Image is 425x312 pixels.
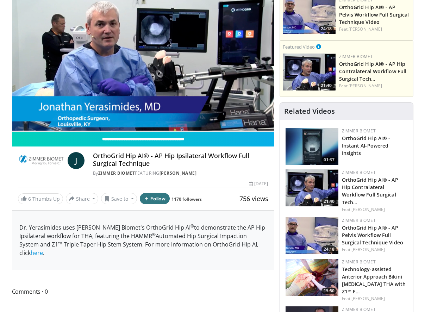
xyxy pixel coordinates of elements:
a: here [31,249,43,257]
a: J [68,152,85,169]
a: Zimmer Biomet [342,169,376,175]
a: 24:18 [286,217,338,254]
div: [DATE] [249,181,268,187]
h4: OrthoGrid Hip AI® - AP Hip Ipsilateral Workflow Full Surgical Technique [93,152,268,167]
a: [PERSON_NAME] [349,83,382,89]
a: OrthoGrid Hip AI® - AP Pelvis Workflow Full Surgical Technique Video [342,224,403,246]
a: [PERSON_NAME] [351,295,385,301]
a: Zimmer Biomet [342,217,376,223]
span: 24:18 [321,246,337,252]
span: 21:40 [321,198,337,205]
a: [PERSON_NAME] [160,170,197,176]
div: Feat. [339,83,410,89]
img: c80c1d29-5d08-4b57-b833-2b3295cd5297.150x105_q85_crop-smart_upscale.jpg [286,217,338,254]
button: Save to [101,193,137,204]
img: 51d03d7b-a4ba-45b7-9f92-2bfbd1feacc3.150x105_q85_crop-smart_upscale.jpg [286,128,338,165]
a: OrthoGrid Hip AI® - AP Hip Contralateral Workflow Full Surgical Tech… [339,61,407,82]
div: Feat. [342,206,407,213]
h4: Related Videos [284,107,335,116]
img: 96a9cbbb-25ee-4404-ab87-b32d60616ad7.150x105_q85_crop-smart_upscale.jpg [286,169,338,206]
a: Technology-assisted Anterior Approach Bikini [MEDICAL_DATA] THA with Z1™ F… [342,266,406,295]
a: Zimmer Biomet [342,128,376,134]
sup: ® [152,231,156,237]
a: Zimmer Biomet [98,170,135,176]
img: 96a9cbbb-25ee-4404-ab87-b32d60616ad7.150x105_q85_crop-smart_upscale.jpg [283,54,336,91]
span: Comments 0 [12,287,274,296]
div: By FEATURING [93,170,268,176]
span: 01:37 [321,157,337,163]
button: Follow [140,193,170,204]
small: Featured Video [283,44,315,50]
div: Feat. [342,247,407,253]
span: 756 views [239,194,268,203]
a: 1170 followers [171,196,202,202]
span: 24:18 [319,26,334,32]
a: 21:40 [283,54,336,91]
a: Zimmer Biomet [342,259,376,265]
a: 15:50 [286,259,338,296]
a: Zimmer Biomet [339,54,373,60]
a: OrthoGrid Hip AI® - Instant AI-Powered Insights [342,135,390,156]
div: Feat. [339,26,410,32]
span: 21:40 [319,82,334,89]
button: Share [66,193,99,204]
a: [PERSON_NAME] [351,206,385,212]
a: OrthoGrid Hip AI® - AP Hip Contralateral Workflow Full Surgical Tech… [342,176,398,205]
sup: ® [190,223,194,229]
img: 896f6787-b5f3-455d-928f-da3bb3055a34.png.150x105_q85_crop-smart_upscale.png [286,259,338,296]
a: 01:37 [286,128,338,165]
div: Feat. [342,295,407,302]
a: [PERSON_NAME] [351,247,385,252]
span: 6 [28,195,31,202]
img: Zimmer Biomet [18,152,65,169]
a: 6 Thumbs Up [18,193,63,204]
a: 21:40 [286,169,338,206]
a: OrthoGrid Hip AI® - AP Pelvis Workflow Full Surgical Technique Video [339,4,409,25]
span: 15:50 [321,288,337,294]
p: Dr. Yerasimides uses [PERSON_NAME] Biomet's OrthoGrid Hip AI to demonstrate the AP Hip Ipsilatera... [19,223,267,257]
a: [PERSON_NAME] [349,26,382,32]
